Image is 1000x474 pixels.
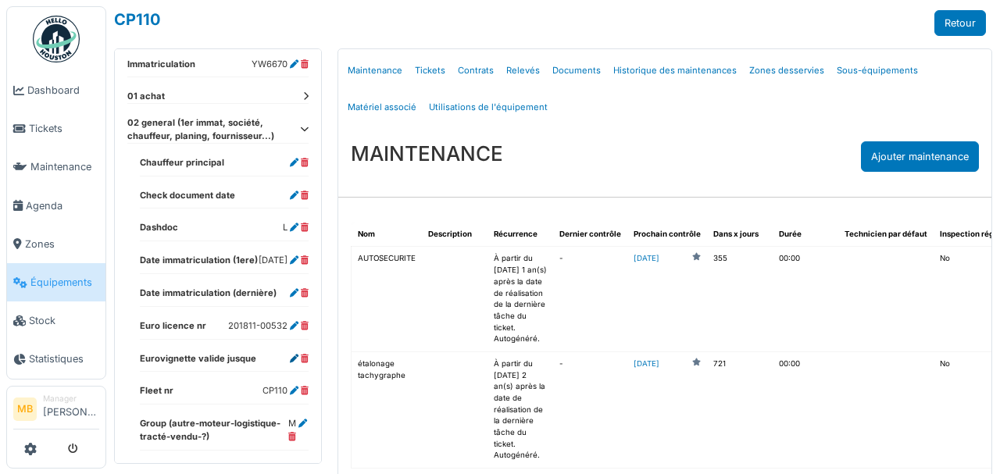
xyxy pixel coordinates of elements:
span: Maintenance [30,159,99,174]
a: Maintenance [341,52,409,89]
dt: Eurovignette valide jusque [140,352,256,372]
dd: 201811-00532 [228,319,309,333]
dt: Fleet nr [140,384,173,404]
div: Ajouter maintenance [861,141,979,172]
a: Dashboard [7,71,105,109]
span: Équipements [30,275,99,290]
a: Relevés [500,52,546,89]
dt: 01 achat [127,90,309,103]
a: Documents [546,52,607,89]
dd: L [283,221,309,234]
a: Agenda [7,187,105,225]
dt: Date immatriculation (dernière) [140,287,277,306]
a: [DATE] [634,253,659,265]
dt: Date immatriculation (1ere) [140,254,258,273]
th: Dernier contrôle [553,223,627,247]
a: MB Manager[PERSON_NAME] [13,393,99,430]
dd: YW6670 [252,58,309,71]
th: Prochain contrôle [627,223,707,247]
dt: Dashdoc [140,221,178,241]
dd: [DATE] [259,254,309,267]
th: Technicien par défaut [838,223,934,247]
dt: Euro licence nr [140,319,206,339]
td: - [553,247,627,352]
dt: Check document date [140,189,235,208]
img: Badge_color-CXgf-gQk.svg [33,16,80,62]
a: Statistiques [7,340,105,378]
td: AUTOSECURITE [352,247,423,352]
td: 00:00 [773,247,838,352]
span: Statistiques [29,351,99,366]
dt: 02 general (1er immat, société, chauffeur, planing, fournisseur...) [127,116,309,143]
dd: M [288,417,309,444]
a: Contrats [452,52,500,89]
span: Tickets [29,121,99,136]
dt: Chauffeur principal [140,156,224,176]
a: Tickets [7,109,105,148]
th: Description [422,223,487,247]
a: Tickets [409,52,452,89]
td: - [553,351,627,468]
th: Nom [352,223,423,247]
span: Agenda [26,198,99,213]
td: À partir du [DATE] 2 an(s) après la date de réalisation de la dernière tâche du ticket. Autogénéré. [487,351,553,468]
td: 355 [707,247,773,352]
th: Durée [773,223,838,247]
a: Maintenance [7,148,105,186]
dd: CP110 [262,384,309,397]
a: Utilisations de l'équipement [423,89,554,126]
a: Retour [934,10,986,36]
a: Matériel associé [341,89,423,126]
span: Zones [25,237,99,251]
span: Dashboard [27,83,99,98]
a: Zones desservies [743,52,830,89]
td: 721 [707,351,773,468]
dt: Group (autre-moteur-logistique-tracté-vendu-?) [140,417,288,450]
li: [PERSON_NAME] [43,393,99,426]
a: Stock [7,301,105,340]
span: translation missing: fr.shared.no [940,254,950,262]
td: 00:00 [773,351,838,468]
a: Sous-équipements [830,52,924,89]
th: Récurrence [487,223,553,247]
a: [DATE] [634,358,659,370]
a: Équipements [7,263,105,301]
td: À partir du [DATE] 1 an(s) après la date de réalisation de la dernière tâche du ticket. Autogénéré. [487,247,553,352]
dt: Immatriculation [127,58,195,77]
div: Manager [43,393,99,405]
th: Dans x jours [707,223,773,247]
span: Stock [29,313,99,328]
a: Historique des maintenances [607,52,743,89]
a: CP110 [114,10,160,29]
li: MB [13,397,37,421]
h3: MAINTENANCE [351,141,503,166]
td: étalonage tachygraphe [352,351,423,468]
span: translation missing: fr.shared.no [940,359,950,368]
a: Zones [7,225,105,263]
